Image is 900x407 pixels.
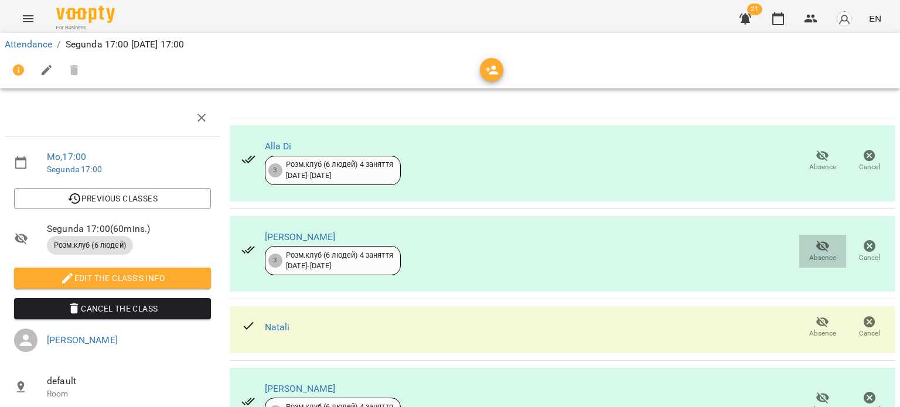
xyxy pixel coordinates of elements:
button: Absence [799,235,846,268]
a: Natali [265,322,290,333]
span: default [47,374,211,388]
span: EN [869,12,881,25]
button: Cancel the class [14,298,211,319]
button: Cancel [846,145,893,177]
div: 3 [268,254,282,268]
button: Menu [14,5,42,33]
li: / [57,37,60,52]
div: Розм.клуб (6 людей) 4 заняття [DATE] - [DATE] [286,250,393,272]
span: Cancel [859,253,880,263]
p: Segunda 17:00 [DATE] 17:00 [66,37,185,52]
a: Attendance [5,39,52,50]
a: Alla Di [265,141,292,152]
a: [PERSON_NAME] [47,334,118,346]
p: Room [47,388,211,400]
span: Cancel the class [23,302,202,316]
button: Cancel [846,235,893,268]
span: Cancel [859,162,880,172]
button: Edit the class's Info [14,268,211,289]
img: Voopty Logo [56,6,115,23]
span: Absence [809,329,836,338]
span: Absence [809,162,836,172]
a: [PERSON_NAME] [265,231,336,242]
span: For Business [56,24,115,32]
a: Mo , 17:00 [47,151,86,162]
span: Segunda 17:00 ( 60 mins. ) [47,222,211,236]
span: Previous Classes [23,191,202,206]
div: Розм.клуб (6 людей) 4 заняття [DATE] - [DATE] [286,159,393,181]
div: 3 [268,163,282,177]
span: 21 [747,4,762,15]
a: [PERSON_NAME] [265,383,336,394]
img: avatar_s.png [836,11,853,27]
span: Edit the class's Info [23,271,202,285]
button: Previous Classes [14,188,211,209]
span: Absence [809,253,836,263]
a: Segunda 17:00 [47,165,102,174]
nav: breadcrumb [5,37,895,52]
button: EN [864,8,886,29]
button: Absence [799,311,846,344]
span: Cancel [859,329,880,338]
span: Розм.клуб (6 людей) [47,240,133,251]
button: Cancel [846,311,893,344]
button: Absence [799,145,846,177]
